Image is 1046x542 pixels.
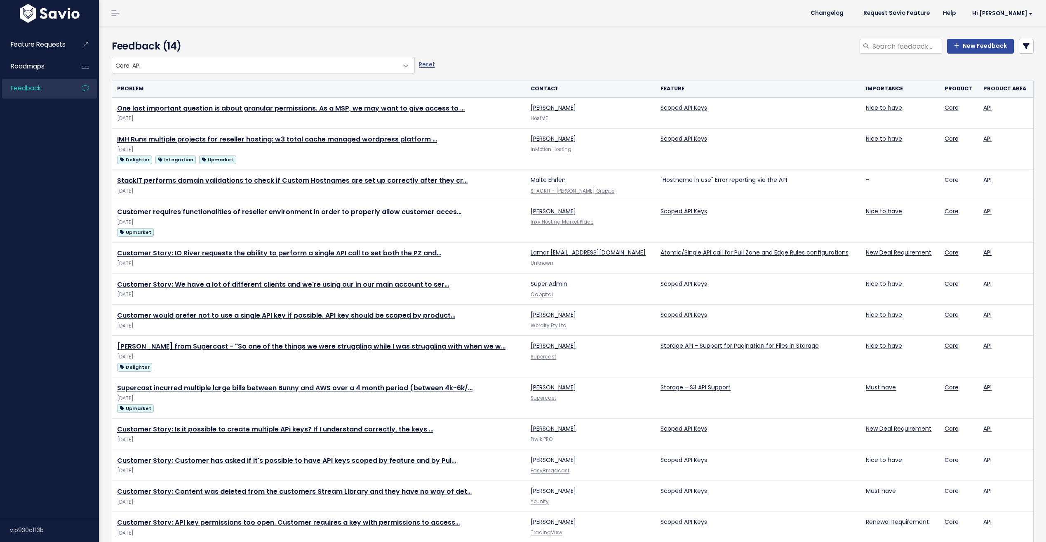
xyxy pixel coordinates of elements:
[866,518,929,526] a: Renewal Requirement
[945,104,959,112] a: Core
[117,259,521,268] div: [DATE]
[661,487,707,495] a: Scoped API Keys
[155,156,196,164] span: Integration
[861,80,939,97] th: Importance
[2,79,68,98] a: Feedback
[983,248,992,257] a: API
[117,487,472,496] a: Customer Story: Content was deleted from the customers Stream Library and they have no way of det…
[526,80,656,97] th: Contact
[661,134,707,143] a: Scoped API Keys
[117,363,152,372] span: Delighter
[531,353,556,360] a: Supercast
[945,134,959,143] a: Core
[983,207,992,215] a: API
[117,280,449,289] a: Customer Story: We have a lot of different clients and we're using our in our main account to ser…
[945,424,959,433] a: Core
[117,187,521,196] div: [DATE]
[531,395,556,401] a: Supercast
[117,424,433,434] a: Customer Story: Is it possible to create multiple APi keys? If I understand correctly, the keys …
[419,60,435,68] a: Reset
[983,104,992,112] a: API
[117,114,521,123] div: [DATE]
[117,176,468,185] a: StackIT performs domain validations to check if Custom Hostnames are set up correctly after they cr…
[117,228,154,237] span: Upmarket
[866,424,931,433] a: New Deal Requirement
[661,518,707,526] a: Scoped API Keys
[983,487,992,495] a: API
[531,146,571,153] a: InMotion Hosting
[661,424,707,433] a: Scoped API Keys
[983,342,992,350] a: API
[983,456,992,464] a: API
[117,218,521,227] div: [DATE]
[117,394,521,403] div: [DATE]
[945,280,959,288] a: Core
[10,519,99,541] div: v.b930c1f3b
[117,383,472,393] a: Supercast incurred multiple large bills between Bunny and AWS over a 4 month period (between 4k-6k/…
[983,424,992,433] a: API
[117,362,152,372] a: Delighter
[531,436,552,443] a: Piwik PRO
[661,207,707,215] a: Scoped API Keys
[2,57,68,76] a: Roadmaps
[531,176,566,184] a: Malte Ehrlen
[531,134,576,143] a: [PERSON_NAME]
[661,383,731,391] a: Storage - S3 API Support
[117,456,456,465] a: Customer Story: Customer has asked if it's possible to have API keys scoped by feature and by Pul…
[866,456,902,464] a: Nice to have
[531,280,567,288] a: Super Admin
[983,280,992,288] a: API
[531,219,593,225] a: Inxy Hosting Market Place
[661,176,787,184] a: "Hostname in use" Error reporting via the API
[811,10,844,16] span: Changelog
[11,62,45,71] span: Roadmaps
[983,383,992,391] a: API
[531,115,548,122] a: HostME
[661,248,849,257] a: Atomic/Single API call for Pull Zone and Edge Rules configurations
[945,487,959,495] a: Core
[117,529,521,537] div: [DATE]
[117,156,152,164] span: Delighter
[155,154,196,165] a: Integration
[112,57,398,73] span: Core: API
[112,39,411,54] h4: Feedback (14)
[531,248,646,257] a: Lamar [EMAIL_ADDRESS][DOMAIN_NAME]
[656,80,861,97] th: Feature
[531,498,549,505] a: Younity
[972,10,1033,16] span: Hi [PERSON_NAME]
[945,207,959,215] a: Core
[945,383,959,391] a: Core
[936,7,962,19] a: Help
[945,176,959,184] a: Core
[117,436,521,444] div: [DATE]
[11,84,41,92] span: Feedback
[117,403,154,413] a: Upmarket
[945,248,959,257] a: Core
[945,311,959,319] a: Core
[866,311,902,319] a: Nice to have
[117,248,441,258] a: Customer Story: IO River requests the ability to perform a single API call to set both the PZ and…
[531,311,576,319] a: [PERSON_NAME]
[661,104,707,112] a: Scoped API Keys
[117,322,521,330] div: [DATE]
[945,518,959,526] a: Core
[940,80,979,97] th: Product
[531,260,553,266] span: Unknown
[978,80,1033,97] th: Product Area
[866,207,902,215] a: Nice to have
[117,498,521,507] div: [DATE]
[117,227,154,237] a: Upmarket
[531,342,576,350] a: [PERSON_NAME]
[11,40,66,49] span: Feature Requests
[531,207,576,215] a: [PERSON_NAME]
[531,467,569,474] a: EasyBroadcast
[531,424,576,433] a: [PERSON_NAME]
[531,487,576,495] a: [PERSON_NAME]
[866,104,902,112] a: Nice to have
[117,342,505,351] a: [PERSON_NAME] from Supercast - "So one of the things we were struggling while I was struggling wi...
[962,7,1039,20] a: Hi [PERSON_NAME]
[117,104,465,113] a: One last important question is about granular permissions. As a MSP, we may want to give access to …
[531,383,576,391] a: [PERSON_NAME]
[531,518,576,526] a: [PERSON_NAME]
[117,311,455,320] a: Customer would prefer not to use a single API key if possible. API key should be scoped by product…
